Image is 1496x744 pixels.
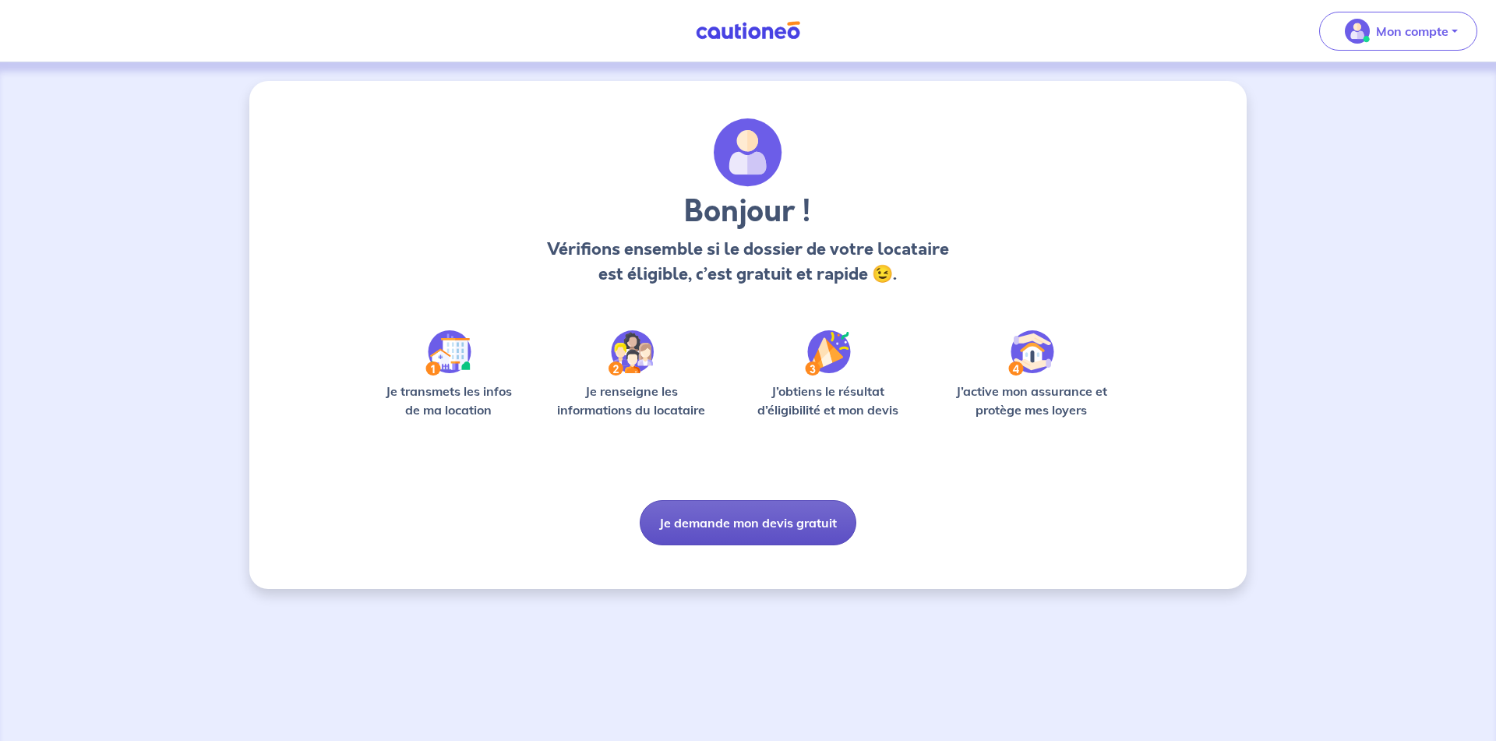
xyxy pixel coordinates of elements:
img: illu_account_valid_menu.svg [1345,19,1370,44]
p: Je renseigne les informations du locataire [548,382,715,419]
img: /static/c0a346edaed446bb123850d2d04ad552/Step-2.svg [609,330,654,376]
img: /static/90a569abe86eec82015bcae536bd8e6/Step-1.svg [425,330,471,376]
p: Mon compte [1376,22,1448,41]
p: J’active mon assurance et protège mes loyers [940,382,1122,419]
p: Vérifions ensemble si le dossier de votre locataire est éligible, c’est gratuit et rapide 😉. [542,237,953,287]
img: /static/f3e743aab9439237c3e2196e4328bba9/Step-3.svg [805,330,851,376]
p: Je transmets les infos de ma location [374,382,523,419]
p: J’obtiens le résultat d’éligibilité et mon devis [740,382,916,419]
button: Je demande mon devis gratuit [640,500,856,545]
img: /static/bfff1cf634d835d9112899e6a3df1a5d/Step-4.svg [1008,330,1054,376]
img: Cautioneo [690,21,806,41]
button: illu_account_valid_menu.svgMon compte [1319,12,1477,51]
h3: Bonjour ! [542,193,953,231]
img: archiver [714,118,782,187]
